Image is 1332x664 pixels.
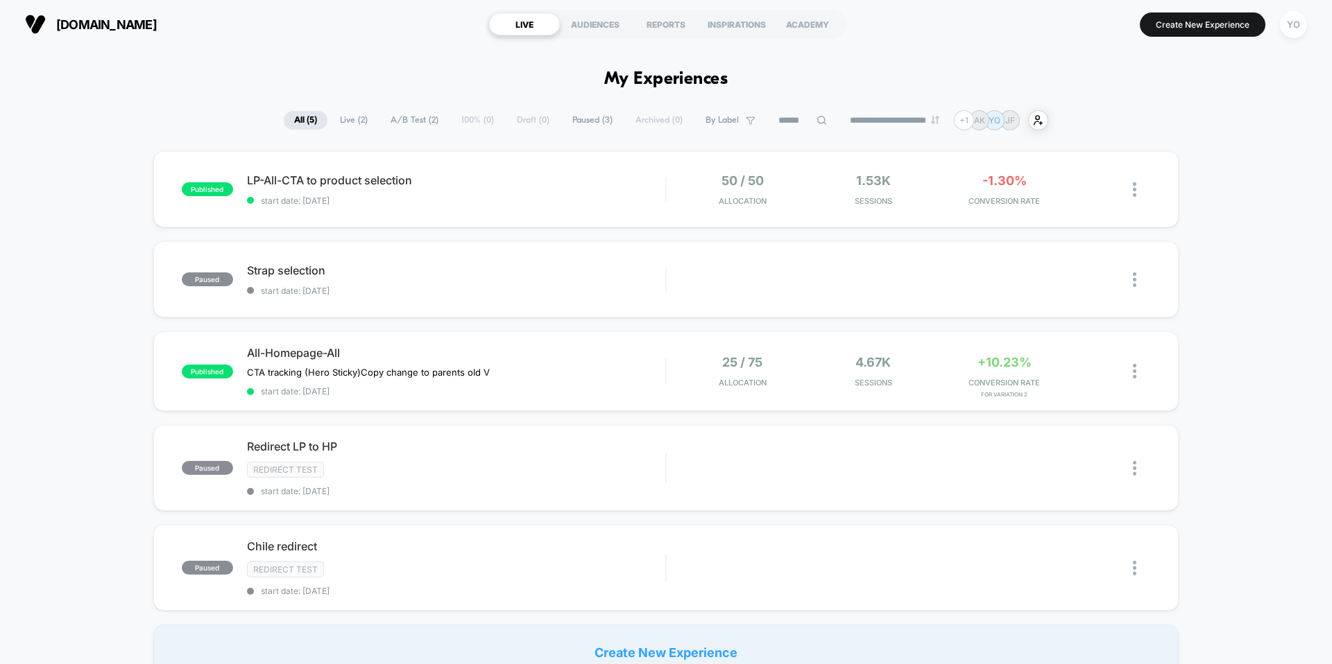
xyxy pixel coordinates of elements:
[942,378,1066,387] span: CONVERSION RATE
[812,378,936,387] span: Sessions
[812,196,936,206] span: Sessions
[706,115,739,125] span: By Label
[942,391,1066,398] span: for Variation 2
[721,173,764,188] span: 50 / 50
[977,355,1032,369] span: +10.23%
[719,196,767,206] span: Allocation
[182,461,233,475] span: paused
[21,13,161,35] button: [DOMAIN_NAME]
[719,378,767,387] span: Allocation
[772,13,843,35] div: ACADEMY
[631,13,701,35] div: REPORTS
[1140,12,1265,37] button: Create New Experience
[989,115,1000,125] p: YO
[1133,461,1136,475] img: close
[560,13,631,35] div: AUDIENCES
[931,116,939,124] img: end
[247,195,665,206] span: start date: [DATE]
[1276,10,1311,39] button: YO
[489,13,560,35] div: LIVE
[247,386,665,396] span: start date: [DATE]
[1133,182,1136,197] img: close
[247,263,665,277] span: Strap selection
[856,173,891,188] span: 1.53k
[284,111,327,130] span: All ( 5 )
[701,13,772,35] div: INSPIRATIONS
[942,196,1066,206] span: CONVERSION RATE
[1133,364,1136,378] img: close
[182,561,233,575] span: paused
[182,182,233,196] span: published
[247,486,665,496] span: start date: [DATE]
[247,561,324,577] span: Redirect Test
[1280,11,1307,38] div: YO
[182,272,233,286] span: paused
[855,355,891,369] span: 4.67k
[604,69,728,89] h1: My Experiences
[247,439,665,453] span: Redirect LP to HP
[974,115,985,125] p: AK
[247,462,324,478] span: Redirect Test
[247,173,665,187] span: LP-All-CTA to product selection
[1005,115,1015,125] p: JF
[330,111,378,130] span: Live ( 2 )
[982,173,1027,188] span: -1.30%
[247,367,490,378] span: CTA tracking (Hero Sticky)Copy change to parents old V
[722,355,762,369] span: 25 / 75
[1133,272,1136,287] img: close
[1133,561,1136,575] img: close
[182,365,233,378] span: published
[247,539,665,553] span: Chile redirect
[25,14,46,35] img: Visually logo
[562,111,623,130] span: Paused ( 3 )
[247,346,665,360] span: All-Homepage-All
[954,110,974,130] div: + 1
[247,586,665,596] span: start date: [DATE]
[56,17,157,32] span: [DOMAIN_NAME]
[380,111,449,130] span: A/B Test ( 2 )
[247,286,665,296] span: start date: [DATE]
